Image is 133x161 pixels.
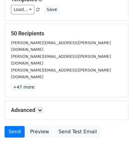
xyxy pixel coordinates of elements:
[54,126,101,138] a: Send Test Email
[44,5,60,14] button: Save
[26,126,53,138] a: Preview
[11,68,111,79] small: [PERSON_NAME][EMAIL_ADDRESS][PERSON_NAME][DOMAIN_NAME]
[11,54,111,66] small: [PERSON_NAME][EMAIL_ADDRESS][PERSON_NAME][DOMAIN_NAME]
[11,5,34,14] a: Load...
[5,126,25,138] a: Send
[11,30,122,37] h5: 50 Recipients
[103,132,133,161] iframe: Chat Widget
[11,83,37,91] a: +47 more
[11,107,122,114] h5: Advanced
[11,40,111,52] small: [PERSON_NAME][EMAIL_ADDRESS][PERSON_NAME][DOMAIN_NAME]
